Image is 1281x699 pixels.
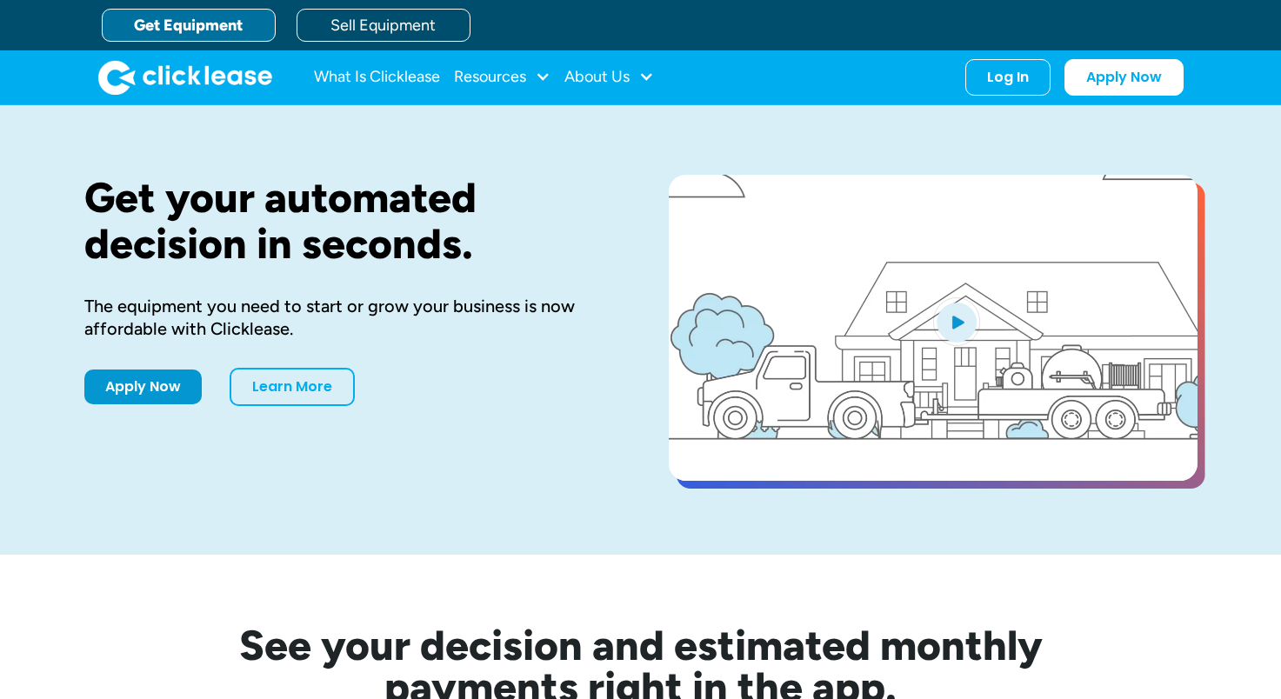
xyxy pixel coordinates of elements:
[84,295,613,340] div: The equipment you need to start or grow your business is now affordable with Clicklease.
[564,60,654,95] div: About Us
[297,9,470,42] a: Sell Equipment
[669,175,1198,481] a: open lightbox
[933,297,980,346] img: Blue play button logo on a light blue circular background
[1064,59,1184,96] a: Apply Now
[102,9,276,42] a: Get Equipment
[987,69,1029,86] div: Log In
[98,60,272,95] a: home
[454,60,550,95] div: Resources
[314,60,440,95] a: What Is Clicklease
[84,175,613,267] h1: Get your automated decision in seconds.
[230,368,355,406] a: Learn More
[84,369,202,404] a: Apply Now
[98,60,272,95] img: Clicklease logo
